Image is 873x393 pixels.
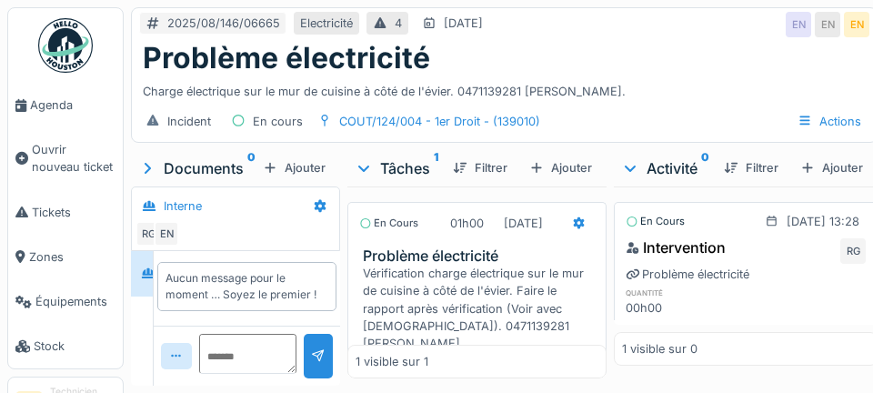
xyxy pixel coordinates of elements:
[256,156,333,180] div: Ajouter
[815,12,840,37] div: EN
[8,83,123,127] a: Agenda
[621,157,709,179] div: Activité
[300,15,353,32] div: Electricité
[626,237,726,258] div: Intervention
[359,216,418,231] div: En cours
[154,221,179,247] div: EN
[717,156,786,180] div: Filtrer
[626,266,749,283] div: Problème électricité
[8,127,123,189] a: Ouvrir nouveau ticket
[626,299,702,317] div: 00h00
[787,213,859,230] div: [DATE] 13:28
[247,157,256,179] sup: 0
[622,340,697,358] div: 1 visible sur 0
[844,12,869,37] div: EN
[450,215,484,232] div: 01h00
[135,221,161,247] div: RG
[8,279,123,324] a: Équipements
[8,324,123,368] a: Stock
[786,12,811,37] div: EN
[138,157,256,179] div: Documents
[504,215,543,232] div: [DATE]
[701,157,709,179] sup: 0
[8,190,123,235] a: Tickets
[434,157,438,179] sup: 1
[32,141,115,176] span: Ouvrir nouveau ticket
[840,238,866,264] div: RG
[339,113,540,130] div: COUT/124/004 - 1er Droit - (139010)
[35,293,115,310] span: Équipements
[356,353,428,370] div: 1 visible sur 1
[363,265,598,352] div: Vérification charge électrique sur le mur de cuisine à côté de l'évier. Faire le rapport après vé...
[29,248,115,266] span: Zones
[395,15,402,32] div: 4
[30,96,115,114] span: Agenda
[143,41,430,76] h1: Problème électricité
[446,156,515,180] div: Filtrer
[355,157,438,179] div: Tâches
[8,235,123,279] a: Zones
[38,18,93,73] img: Badge_color-CXgf-gQk.svg
[167,113,211,130] div: Incident
[626,214,685,229] div: En cours
[444,15,483,32] div: [DATE]
[167,15,280,32] div: 2025/08/146/06665
[626,287,702,298] h6: quantité
[789,108,869,135] div: Actions
[164,197,202,215] div: Interne
[166,270,328,303] div: Aucun message pour le moment … Soyez le premier !
[32,204,115,221] span: Tickets
[34,338,115,355] span: Stock
[363,247,598,265] h3: Problème électricité
[793,156,870,180] div: Ajouter
[253,113,303,130] div: En cours
[143,76,866,100] div: Charge électrique sur le mur de cuisine à côté de l'évier. 0471139281 [PERSON_NAME].
[522,156,599,180] div: Ajouter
